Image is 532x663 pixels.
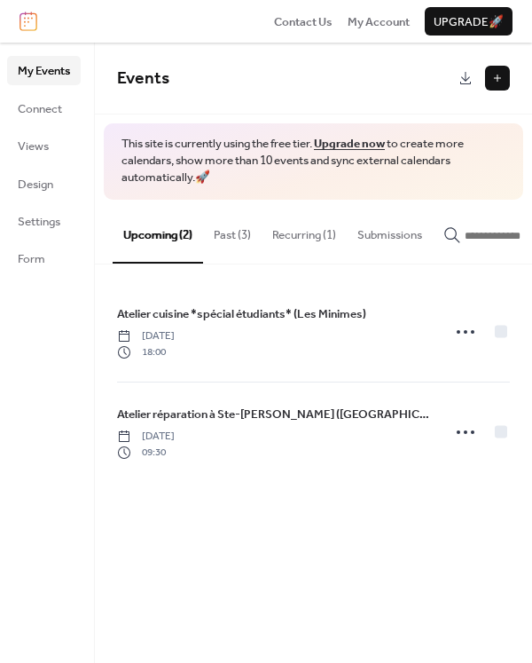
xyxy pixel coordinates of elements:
span: Design [18,176,53,193]
a: My Account [348,12,410,30]
a: Contact Us [274,12,332,30]
a: Upgrade now [314,132,385,155]
button: Submissions [347,200,433,262]
span: [DATE] [117,429,175,445]
a: Connect [7,94,81,122]
span: [DATE] [117,328,175,344]
button: Recurring (1) [262,200,347,262]
a: My Events [7,56,81,84]
span: Views [18,138,49,155]
span: Atelier réparation à Ste-[PERSON_NAME] ([GEOGRAPHIC_DATA]) [117,406,430,423]
span: 18:00 [117,344,175,360]
a: Design [7,170,81,198]
span: My Account [348,13,410,31]
a: Views [7,131,81,160]
a: Atelier cuisine *spécial étudiants* (Les Minimes) [117,304,366,324]
span: Form [18,250,45,268]
button: Upgrade🚀 [425,7,512,36]
span: This site is currently using the free tier. to create more calendars, show more than 10 events an... [121,136,505,186]
span: 09:30 [117,445,175,461]
a: Atelier réparation à Ste-[PERSON_NAME] ([GEOGRAPHIC_DATA]) [117,405,430,424]
button: Past (3) [203,200,262,262]
button: Upcoming (2) [113,200,203,264]
span: Contact Us [274,13,332,31]
a: Form [7,244,81,272]
img: logo [20,12,37,31]
span: Settings [18,213,60,231]
span: Atelier cuisine *spécial étudiants* (Les Minimes) [117,305,366,323]
span: Upgrade 🚀 [434,13,504,31]
span: Connect [18,100,62,118]
span: Events [117,62,169,95]
span: My Events [18,62,70,80]
a: Settings [7,207,81,235]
